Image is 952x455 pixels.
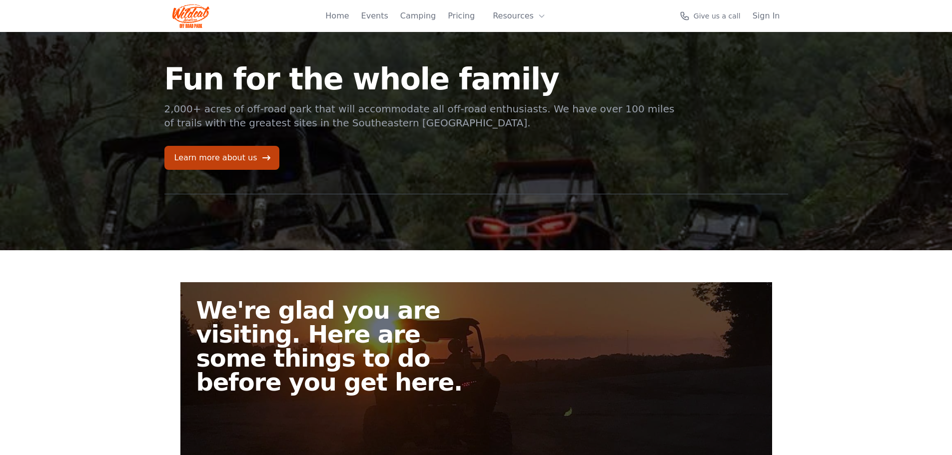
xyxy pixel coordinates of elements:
a: Learn more about us [164,146,279,170]
img: Wildcat Logo [172,4,210,28]
button: Resources [487,6,552,26]
a: Home [325,10,349,22]
a: Sign In [753,10,780,22]
a: Camping [400,10,436,22]
a: Pricing [448,10,475,22]
h2: We're glad you are visiting. Here are some things to do before you get here. [196,298,484,394]
p: 2,000+ acres of off-road park that will accommodate all off-road enthusiasts. We have over 100 mi... [164,102,676,130]
a: Events [361,10,388,22]
a: Give us a call [680,11,741,21]
h1: Fun for the whole family [164,64,676,94]
span: Give us a call [694,11,741,21]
